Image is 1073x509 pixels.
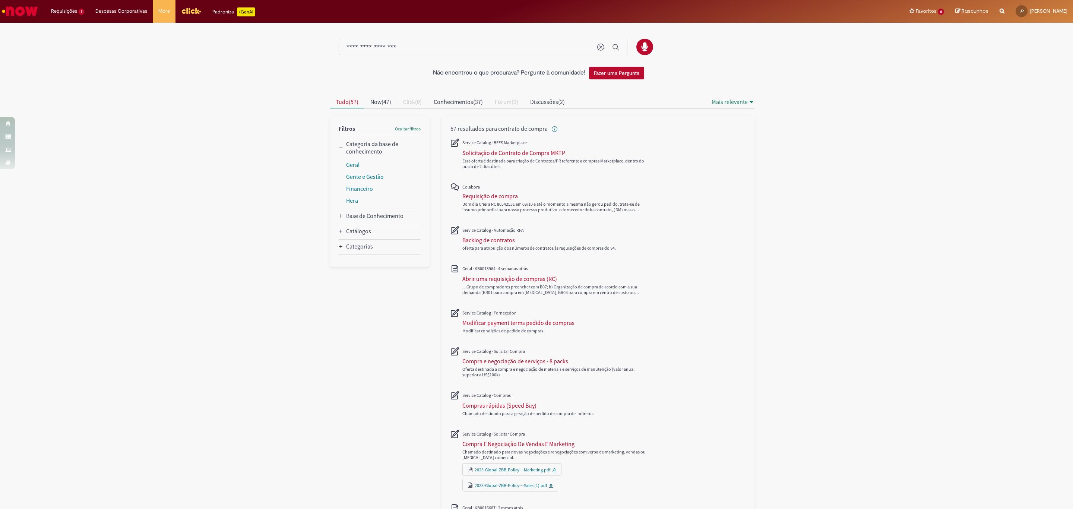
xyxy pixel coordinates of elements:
[938,9,944,15] span: 6
[79,9,84,15] span: 1
[1,4,39,19] img: ServiceNow
[1030,8,1067,14] span: [PERSON_NAME]
[433,70,585,76] h2: Não encontrou o que procurava? Pergunte à comunidade!
[589,67,644,79] button: Fazer uma Pergunta
[95,7,147,15] span: Despesas Corporativas
[181,5,201,16] img: click_logo_yellow_360x200.png
[51,7,77,15] span: Requisições
[212,7,255,16] div: Padroniza
[1020,9,1024,13] span: JP
[237,7,255,16] p: +GenAi
[158,7,170,15] span: More
[955,8,988,15] a: Rascunhos
[916,7,936,15] span: Favoritos
[962,7,988,15] span: Rascunhos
